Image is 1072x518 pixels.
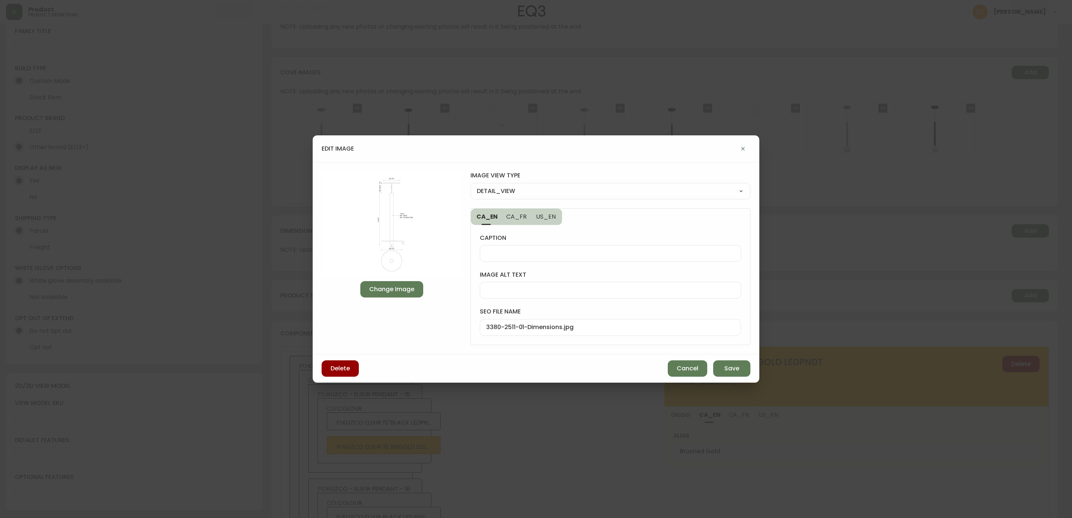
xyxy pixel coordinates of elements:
[477,213,497,221] span: CA_EN
[677,364,698,373] span: Cancel
[480,234,741,242] label: caption
[480,271,741,279] label: image alt text
[360,281,423,297] button: Change Image
[322,171,462,276] img: 3380-2511-01-Dimensions.jpg_COMPRESSED.jpg
[470,171,750,180] label: image view type
[506,213,527,221] span: CA_FR
[331,364,350,373] span: Delete
[322,145,354,153] h4: edit image
[536,213,556,221] span: US_EN
[369,285,414,293] span: Change Image
[322,360,359,377] button: Delete
[713,360,750,377] button: Save
[480,308,741,316] label: seo file name
[668,360,707,377] button: Cancel
[724,364,739,373] span: Save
